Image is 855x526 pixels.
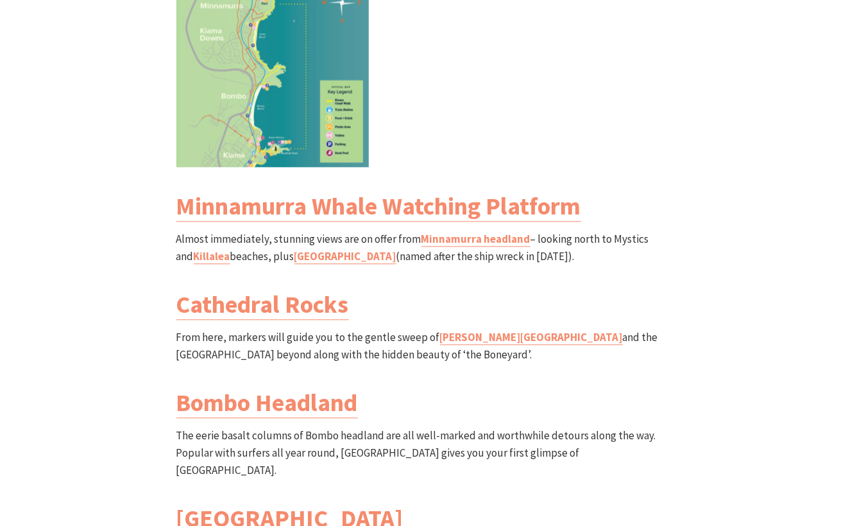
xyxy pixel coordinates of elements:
[194,249,230,264] a: Killalea
[176,231,679,265] p: Almost immediately, stunning views are on offer from – looking north to Mystics and beaches, plus...
[176,289,349,320] a: Cathedral Rocks
[440,330,623,345] a: [PERSON_NAME][GEOGRAPHIC_DATA]
[176,427,679,480] p: The eerie basalt columns of Bombo headland are all well-marked and worthwhile detours along the w...
[176,329,679,364] p: From here, markers will guide you to the gentle sweep of and the [GEOGRAPHIC_DATA] beyond along w...
[294,249,396,264] a: [GEOGRAPHIC_DATA]
[176,387,358,418] a: Bombo Headland
[176,191,581,222] a: Minnamurra Whale Watching Platform
[421,232,530,247] a: Minnamurra headland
